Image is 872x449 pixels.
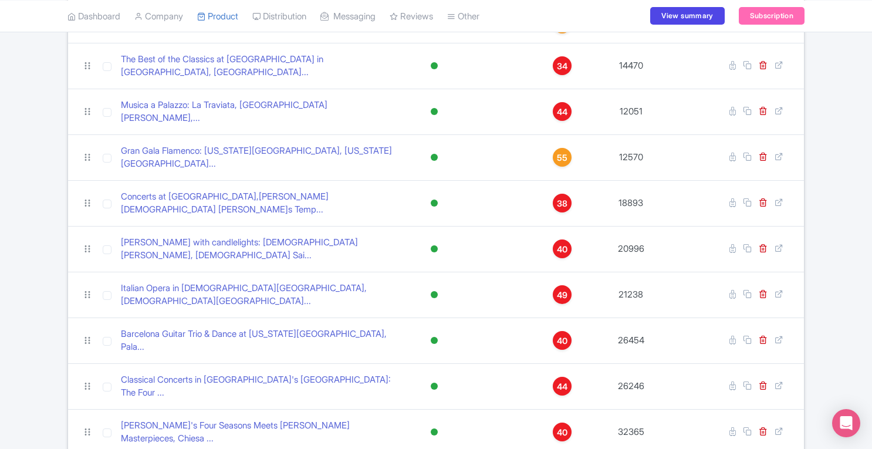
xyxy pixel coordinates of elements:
div: Active [428,58,440,75]
div: Active [428,286,440,303]
a: Classical Concerts in [GEOGRAPHIC_DATA]'s [GEOGRAPHIC_DATA]: The Four ... [121,373,406,400]
a: 40 [536,239,589,258]
a: Musica a Palazzo: La Traviata, [GEOGRAPHIC_DATA][PERSON_NAME],... [121,99,406,125]
a: The Best of the Classics at [GEOGRAPHIC_DATA] in [GEOGRAPHIC_DATA], [GEOGRAPHIC_DATA]... [121,53,406,79]
a: [PERSON_NAME]'s Four Seasons Meets [PERSON_NAME] Masterpieces, Chiesa ... [121,419,406,445]
td: 20996 [594,226,668,272]
a: 55 [536,148,589,167]
a: 38 [536,194,589,212]
a: Concerts at [GEOGRAPHIC_DATA],[PERSON_NAME][DEMOGRAPHIC_DATA] [PERSON_NAME]s Temp... [121,190,406,217]
td: 21238 [594,272,668,318]
a: 40 [536,423,589,441]
a: View summary [650,7,724,25]
td: 26246 [594,363,668,409]
div: Active [428,241,440,258]
div: Active [428,103,440,120]
a: 49 [536,285,589,304]
div: Active [428,378,440,395]
a: 34 [536,56,589,75]
span: 49 [557,289,567,302]
span: 44 [557,380,567,393]
span: 44 [557,106,567,119]
td: 12051 [594,89,668,134]
a: 44 [536,377,589,396]
span: 40 [557,335,567,347]
a: Barcelona Guitar Trio & Dance at [US_STATE][GEOGRAPHIC_DATA], Pala... [121,328,406,354]
a: Gran Gala Flamenco: [US_STATE][GEOGRAPHIC_DATA], [US_STATE][GEOGRAPHIC_DATA]... [121,144,406,171]
a: [PERSON_NAME] with candlelights: [DEMOGRAPHIC_DATA][PERSON_NAME], [DEMOGRAPHIC_DATA] Sai... [121,236,406,262]
td: 26454 [594,318,668,363]
td: 14470 [594,43,668,89]
span: 40 [557,426,567,439]
span: 55 [557,151,567,164]
span: 38 [557,197,567,210]
a: Italian Opera in [DEMOGRAPHIC_DATA][GEOGRAPHIC_DATA], [DEMOGRAPHIC_DATA][GEOGRAPHIC_DATA]... [121,282,406,308]
a: 40 [536,331,589,350]
div: Open Intercom Messenger [832,409,860,437]
span: 40 [557,243,567,256]
div: Active [428,149,440,166]
div: Active [428,195,440,212]
td: 18893 [594,180,668,226]
a: 44 [536,102,589,121]
div: Active [428,332,440,349]
a: Subscription [739,7,805,25]
span: 34 [557,60,567,73]
div: Active [428,424,440,441]
td: 12570 [594,134,668,180]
